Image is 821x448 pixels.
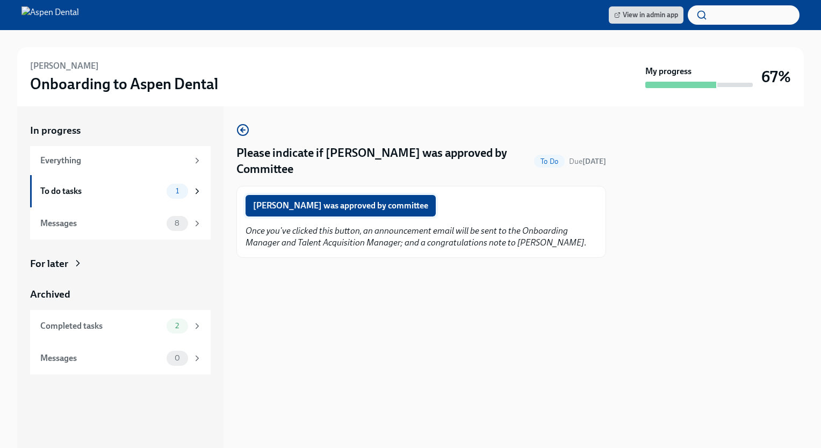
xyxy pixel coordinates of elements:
span: 0 [168,354,186,362]
span: [PERSON_NAME] was approved by committee [253,200,428,211]
div: Messages [40,218,162,229]
h4: Please indicate if [PERSON_NAME] was approved by Committee [236,145,530,177]
div: Completed tasks [40,320,162,332]
strong: [DATE] [582,157,606,166]
span: Due [569,157,606,166]
div: For later [30,257,68,271]
strong: My progress [645,66,692,77]
span: 1 [169,187,185,195]
h3: 67% [761,67,791,86]
a: Completed tasks2 [30,310,211,342]
div: Everything [40,155,188,167]
div: Messages [40,352,162,364]
a: In progress [30,124,211,138]
span: View in admin app [614,10,678,20]
img: Aspen Dental [21,6,79,24]
a: Everything [30,146,211,175]
a: Archived [30,287,211,301]
a: For later [30,257,211,271]
div: To do tasks [40,185,162,197]
h6: [PERSON_NAME] [30,60,99,72]
a: View in admin app [609,6,683,24]
a: Messages0 [30,342,211,374]
span: To Do [534,157,565,165]
a: Messages8 [30,207,211,240]
h3: Onboarding to Aspen Dental [30,74,218,93]
em: Once you've clicked this button, an announcement email will be sent to the Onboarding Manager and... [246,226,587,248]
button: [PERSON_NAME] was approved by committee [246,195,436,216]
span: 2 [169,322,185,330]
a: To do tasks1 [30,175,211,207]
span: 8 [168,219,186,227]
span: October 4th, 2025 09:00 [569,156,606,167]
